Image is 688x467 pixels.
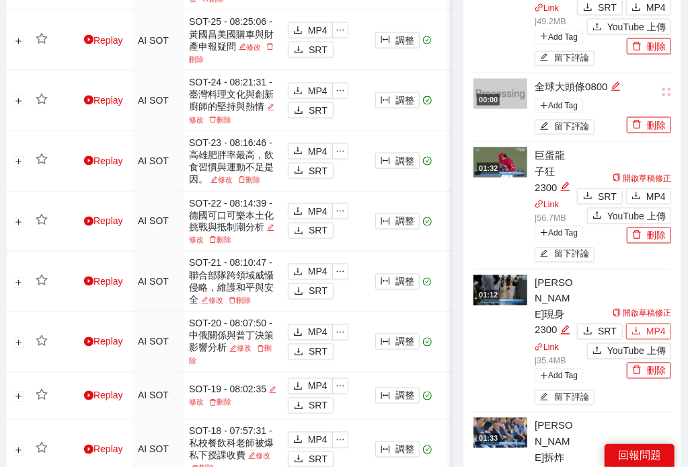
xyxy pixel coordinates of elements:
span: download [294,347,303,358]
button: downloadSRT [577,188,623,205]
span: download [293,267,303,278]
span: download [293,435,303,445]
span: edit [560,182,570,192]
span: SRT [309,284,328,299]
span: check-circle [423,338,432,347]
span: SRT [309,345,328,359]
span: edit [611,81,621,92]
span: star [36,442,48,454]
span: download [293,146,303,157]
span: MP4 [308,325,328,340]
div: SOT-21 - 08:10:47 - 聯合部隊跨領域威懾侵略，維護和平與安全 [189,257,277,306]
span: edit [267,104,274,111]
span: delete [209,116,217,123]
button: ellipsis [332,264,348,280]
span: edit [239,43,246,50]
button: downloadMP4 [288,83,333,99]
span: delete [229,297,236,304]
button: 展開行 [13,157,24,168]
div: SOT-25 - 08:25:06 - 黃國昌美國購車與財產申報疑問 [189,15,277,65]
span: SRT [309,223,328,238]
img: a9588689-ef67-41d1-9ec9-1fe66ae53d6a.jpg [473,147,527,178]
span: play-circle [84,337,93,347]
span: upload [593,22,602,33]
span: MP4 [308,144,328,159]
span: edit [540,250,549,260]
span: MP4 [308,433,328,447]
span: delete [632,230,642,241]
div: AI SOT [138,334,178,349]
button: 展開行 [13,36,24,46]
span: SRT [309,42,328,57]
a: 修改 [227,345,254,353]
span: edit [211,176,218,184]
span: link [535,200,543,209]
span: star [36,275,48,287]
span: download [293,26,303,36]
span: download [294,106,303,116]
span: MP4 [646,189,666,204]
a: linkLink [535,343,559,353]
div: AI SOT [138,93,178,108]
span: upload [593,211,602,221]
div: 編輯 [611,79,621,95]
div: SOT-19 - 08:02:35 [189,384,277,408]
span: ellipsis [333,26,348,35]
div: AI SOT [138,153,178,168]
span: star [36,153,48,166]
span: ellipsis [333,328,348,337]
span: check-circle [423,157,432,166]
a: 刪除 [189,345,272,365]
span: column-width [381,35,390,46]
span: SRT [598,189,617,204]
button: delete刪除 [627,117,671,133]
a: 修改 [208,176,235,184]
span: download [294,166,303,176]
span: download [293,207,303,217]
button: uploadYouTube 上傳 [587,208,671,224]
div: AI SOT [138,214,178,229]
span: edit [560,325,570,335]
div: SOT-22 - 08:14:39 - 德國可口可樂本土化挑戰與抵制潮分析 [189,197,277,246]
span: download [632,326,641,337]
div: SOT-20 - 08:07:50 - 中俄關係與普丁決策影響分析 [189,318,277,367]
span: SRT [309,452,328,467]
span: star [36,94,48,106]
span: check-circle [423,278,432,287]
span: column-width [381,217,390,227]
span: delete [209,399,217,406]
span: MP4 [308,264,328,279]
a: Replay [84,35,123,46]
button: ellipsis [332,83,348,99]
div: 編輯 [560,322,570,338]
button: 展開行 [13,217,24,227]
a: 刪除 [206,236,234,244]
div: 00:00 [477,94,500,106]
a: 開啟草稿修正 [613,174,671,183]
button: downloadMP4 [288,324,333,340]
span: delete [266,43,274,50]
button: edit留下評論 [535,390,595,405]
button: downloadSRT [288,42,334,58]
span: plus [540,229,548,237]
span: play-circle [84,277,93,286]
a: 刪除 [206,116,234,124]
a: Replay [84,155,123,166]
span: delete [238,176,245,184]
span: column-width [381,391,390,402]
span: download [293,328,303,338]
span: MP4 [646,324,666,339]
button: downloadSRT [577,324,623,340]
span: download [583,191,593,202]
button: 展開行 [13,96,24,107]
button: downloadSRT [288,163,334,179]
button: downloadMP4 [626,324,671,340]
span: play-circle [84,156,93,166]
img: d0bcd948-f1f4-471c-a5f8-9ef10122d986.jpg [473,418,527,448]
a: Replay [84,444,123,455]
a: 刪除 [189,43,274,63]
span: MP4 [308,379,328,394]
span: edit [269,386,276,394]
a: Replay [84,277,123,287]
span: YouTube 上傳 [607,20,666,34]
